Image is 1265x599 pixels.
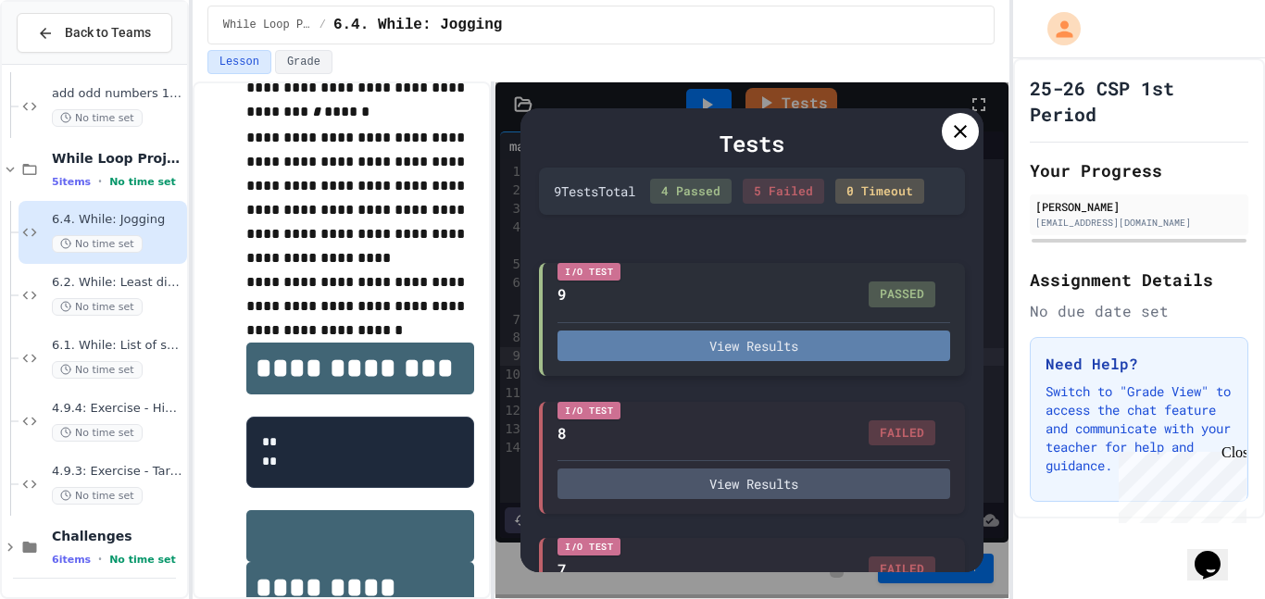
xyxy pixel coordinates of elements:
[743,179,824,205] div: 5 Failed
[52,235,143,253] span: No time set
[1028,7,1085,50] div: My Account
[52,298,143,316] span: No time set
[869,281,935,307] div: PASSED
[52,401,183,417] span: 4.9.4: Exercise - Higher or Lower I
[557,331,950,361] button: View Results
[557,283,567,306] div: 9
[650,179,732,205] div: 4 Passed
[1046,382,1233,475] p: Switch to "Grade View" to access the chat feature and communicate with your teacher for help and ...
[52,554,91,566] span: 6 items
[333,14,502,36] span: 6.4. While: Jogging
[65,23,151,43] span: Back to Teams
[275,50,332,74] button: Grade
[557,538,620,555] div: I/O Test
[557,422,567,444] div: 8
[539,127,965,160] div: Tests
[1030,300,1248,322] div: No due date set
[52,275,183,291] span: 6.2. While: Least divisor
[1111,444,1246,523] iframe: chat widget
[1030,267,1248,293] h2: Assignment Details
[52,109,143,127] span: No time set
[52,212,183,228] span: 6.4. While: Jogging
[17,13,172,53] button: Back to Teams
[1035,198,1243,215] div: [PERSON_NAME]
[557,468,950,499] button: View Results
[109,554,176,566] span: No time set
[52,528,183,544] span: Challenges
[52,361,143,379] span: No time set
[52,86,183,102] span: add odd numbers 1-1000
[319,18,326,32] span: /
[557,402,620,419] div: I/O Test
[1046,353,1233,375] h3: Need Help?
[52,424,143,442] span: No time set
[835,179,924,205] div: 0 Timeout
[52,176,91,188] span: 5 items
[557,263,620,281] div: I/O Test
[109,176,176,188] span: No time set
[1030,157,1248,183] h2: Your Progress
[52,487,143,505] span: No time set
[1035,216,1243,230] div: [EMAIL_ADDRESS][DOMAIN_NAME]
[7,7,128,118] div: Chat with us now!Close
[52,150,183,167] span: While Loop Projects
[1030,75,1248,127] h1: 25-26 CSP 1st Period
[207,50,271,74] button: Lesson
[223,18,312,32] span: While Loop Projects
[869,420,935,446] div: FAILED
[52,464,183,480] span: 4.9.3: Exercise - Target Sum
[52,338,183,354] span: 6.1. While: List of squares
[98,174,102,189] span: •
[554,181,635,201] div: 9 Test s Total
[1187,525,1246,580] iframe: chat widget
[98,552,102,567] span: •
